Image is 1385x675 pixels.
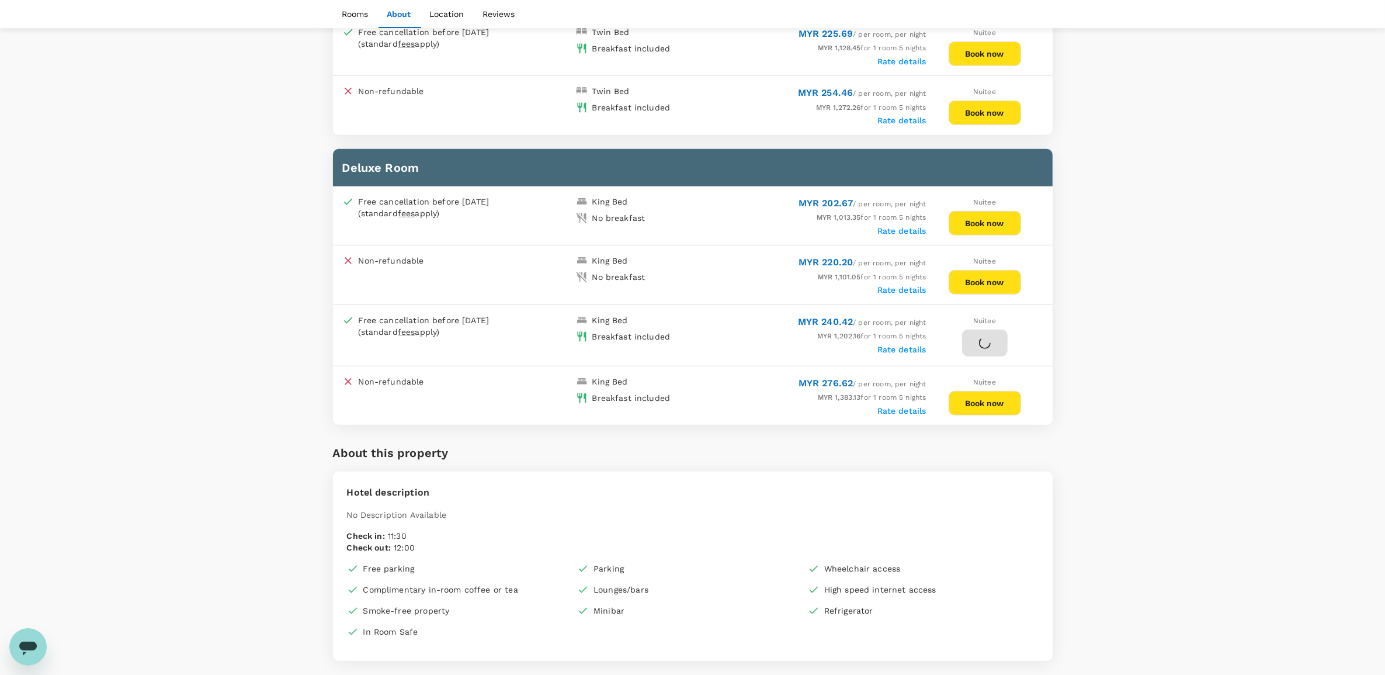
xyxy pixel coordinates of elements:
div: Breakfast included [592,331,671,342]
span: for 1 room 5 nights [818,273,926,281]
p: Reviews [483,8,515,20]
span: / per room, per night [799,30,926,39]
span: MYR 1,202.16 [817,332,861,340]
span: / per room, per night [799,380,926,388]
span: for 1 room 5 nights [816,103,926,112]
span: / per room, per night [799,200,926,208]
span: / per room, per night [798,89,926,98]
span: fees [398,39,415,49]
span: Nuitee [973,257,996,265]
span: MYR 1,383.13 [818,393,861,401]
p: Rooms [342,8,369,20]
span: for 1 room 5 nights [818,44,926,52]
span: Check out : [347,543,391,552]
span: High speed internet access [824,584,936,596]
img: king-bed-icon [576,196,588,207]
span: MYR 254.46 [798,87,853,98]
button: Book now [949,391,1021,416]
span: MYR 1,013.35 [817,213,861,221]
p: Non-refundable [359,85,424,97]
p: Non-refundable [359,376,424,387]
span: MYR 1,101.05 [818,273,861,281]
span: Refrigerator [824,605,873,617]
span: / per room, per night [799,259,926,267]
label: Rate details [877,345,926,354]
h6: Deluxe Room [342,158,1043,177]
button: Book now [949,270,1021,295]
img: double-bed-icon [576,85,588,97]
button: Book now [949,211,1021,236]
img: king-bed-icon [576,376,588,387]
p: 11:30 [347,530,1039,542]
div: King Bed [592,255,628,266]
span: for 1 room 5 nights [817,332,926,340]
div: Twin Bed [592,85,630,97]
p: About [387,8,411,20]
span: Complimentary in-room coffee or tea [363,584,518,596]
div: Breakfast included [592,43,671,54]
button: Book now [949,101,1021,125]
p: Non-refundable [359,255,424,266]
span: for 1 room 5 nights [817,213,926,221]
span: Nuitee [973,29,996,37]
span: MYR 1,128.45 [818,44,861,52]
p: No Description Available [347,509,1039,521]
div: King Bed [592,196,628,207]
span: MYR 225.69 [799,28,853,39]
span: fees [398,209,415,218]
span: Lounges/bars [593,584,648,596]
p: 12:00 [347,542,1039,553]
img: king-bed-icon [576,255,588,266]
span: for 1 room 5 nights [818,393,926,401]
label: Rate details [877,226,926,236]
img: double-bed-icon [576,26,588,38]
div: King Bed [592,314,628,326]
span: MYR 276.62 [799,378,853,389]
span: Nuitee [973,378,996,386]
div: Breakfast included [592,102,671,113]
div: Twin Bed [592,26,630,38]
div: No breakfast [592,271,645,283]
div: Free cancellation before [DATE] (standard apply) [359,26,516,50]
span: Check in : [347,531,385,541]
img: king-bed-icon [576,314,588,326]
span: MYR 240.42 [798,316,853,327]
label: Rate details [877,285,926,295]
span: Wheelchair access [824,563,901,574]
h6: About this property [333,444,449,462]
span: Nuitee [973,198,996,206]
label: Rate details [877,406,926,416]
span: MYR 1,272.26 [816,103,861,112]
span: MYR 202.67 [799,198,853,209]
div: Breakfast included [592,392,671,404]
div: Free cancellation before [DATE] (standard apply) [359,196,516,219]
span: Free parking [363,563,415,574]
span: Parking [593,563,624,574]
span: Nuitee [973,88,996,96]
span: In Room Safe [363,626,418,638]
button: Book now [949,41,1021,66]
span: Minibar [593,605,624,617]
div: No breakfast [592,212,645,224]
p: Location [430,8,464,20]
iframe: Button to launch messaging window [9,628,47,666]
div: King Bed [592,376,628,387]
p: Hotel description [347,486,1039,500]
div: Free cancellation before [DATE] (standard apply) [359,314,516,338]
label: Rate details [877,116,926,125]
span: fees [398,327,415,337]
span: Smoke-free property [363,605,450,617]
span: / per room, per night [798,319,926,327]
span: Nuitee [973,317,996,325]
label: Rate details [877,57,926,66]
span: MYR 220.20 [799,257,853,268]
